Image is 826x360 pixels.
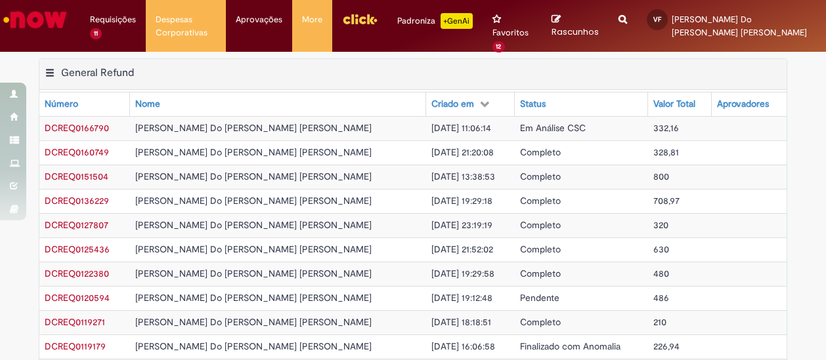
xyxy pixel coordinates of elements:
[653,340,680,352] span: 226,94
[431,292,492,304] span: [DATE] 19:12:48
[520,292,559,304] span: Pendente
[135,170,372,182] span: [PERSON_NAME] Do [PERSON_NAME] [PERSON_NAME]
[302,13,322,26] span: More
[431,316,491,328] span: [DATE] 18:18:51
[653,122,679,134] span: 332,16
[492,41,506,52] span: 12
[552,14,599,38] a: Rascunhos
[135,316,372,328] span: [PERSON_NAME] Do [PERSON_NAME] [PERSON_NAME]
[342,9,378,29] img: click_logo_yellow_360x200.png
[431,146,494,158] span: [DATE] 21:20:08
[135,268,372,279] span: [PERSON_NAME] Do [PERSON_NAME] [PERSON_NAME]
[520,98,546,111] div: Status
[45,243,110,255] a: Abrir Registro: DCREQ0125436
[135,340,372,352] span: [PERSON_NAME] Do [PERSON_NAME] [PERSON_NAME]
[45,122,109,134] span: DCREQ0166790
[492,26,529,39] span: Favoritos
[45,122,109,134] a: Abrir Registro: DCREQ0166790
[441,13,473,29] p: +GenAi
[45,316,105,328] a: Abrir Registro: DCREQ0119271
[236,13,282,26] span: Aprovações
[520,340,620,352] span: Finalizado com Anomalia
[431,243,493,255] span: [DATE] 21:52:02
[672,14,807,38] span: [PERSON_NAME] Do [PERSON_NAME] [PERSON_NAME]
[45,195,109,207] a: Abrir Registro: DCREQ0136229
[45,243,110,255] span: DCREQ0125436
[45,292,110,304] a: Abrir Registro: DCREQ0120594
[520,243,561,255] span: Completo
[653,170,669,182] span: 800
[520,316,561,328] span: Completo
[431,195,492,207] span: [DATE] 19:29:18
[135,122,372,134] span: [PERSON_NAME] Do [PERSON_NAME] [PERSON_NAME]
[135,98,160,111] div: Nome
[135,219,372,231] span: [PERSON_NAME] Do [PERSON_NAME] [PERSON_NAME]
[653,146,679,158] span: 328,81
[431,340,495,352] span: [DATE] 16:06:58
[431,98,474,111] div: Criado em
[90,28,102,39] span: 11
[45,268,109,279] a: Abrir Registro: DCREQ0122380
[653,219,668,231] span: 320
[135,292,372,304] span: [PERSON_NAME] Do [PERSON_NAME] [PERSON_NAME]
[45,195,109,207] span: DCREQ0136229
[45,316,105,328] span: DCREQ0119271
[61,66,134,79] h2: General Refund
[45,340,106,352] a: Abrir Registro: DCREQ0119179
[45,170,108,182] span: DCREQ0151504
[653,292,669,304] span: 486
[397,13,473,29] div: Padroniza
[45,146,109,158] a: Abrir Registro: DCREQ0160749
[520,195,561,207] span: Completo
[653,195,680,207] span: 708,97
[653,268,669,279] span: 480
[45,219,108,231] span: DCREQ0127807
[520,170,561,182] span: Completo
[431,170,495,182] span: [DATE] 13:38:53
[135,195,372,207] span: [PERSON_NAME] Do [PERSON_NAME] [PERSON_NAME]
[45,66,55,83] button: General Refund Menu de contexto
[135,243,372,255] span: [PERSON_NAME] Do [PERSON_NAME] [PERSON_NAME]
[431,268,494,279] span: [DATE] 19:29:58
[1,7,69,33] img: ServiceNow
[135,146,372,158] span: [PERSON_NAME] Do [PERSON_NAME] [PERSON_NAME]
[520,268,561,279] span: Completo
[90,13,136,26] span: Requisições
[45,146,109,158] span: DCREQ0160749
[431,219,492,231] span: [DATE] 23:19:19
[45,340,106,352] span: DCREQ0119179
[45,292,110,304] span: DCREQ0120594
[653,98,695,111] div: Valor Total
[653,243,669,255] span: 630
[520,219,561,231] span: Completo
[653,15,661,24] span: VF
[45,98,78,111] div: Número
[653,316,666,328] span: 210
[156,13,216,39] span: Despesas Corporativas
[45,268,109,279] span: DCREQ0122380
[45,170,108,182] a: Abrir Registro: DCREQ0151504
[431,122,491,134] span: [DATE] 11:06:14
[552,26,599,38] span: Rascunhos
[717,98,769,111] div: Aprovadores
[45,219,108,231] a: Abrir Registro: DCREQ0127807
[520,122,586,134] span: Em Análise CSC
[520,146,561,158] span: Completo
